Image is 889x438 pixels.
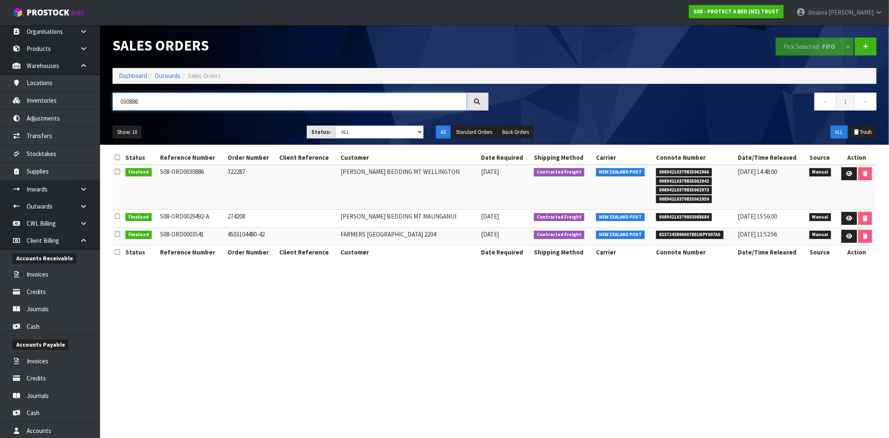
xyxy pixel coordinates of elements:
th: Shipping Method [532,245,594,259]
span: [DATE] [481,212,499,220]
td: 322287 [225,165,277,210]
td: 274208 [225,209,277,227]
strong: S08 - PROTECT A BED (NZ) TRUST [694,8,779,15]
th: Client Reference [277,151,338,164]
th: Order Number [225,245,277,259]
span: Finalised [125,213,152,222]
th: Reference Number [158,245,225,259]
th: Carrier [594,245,654,259]
span: Sales Orders [188,72,221,80]
span: 00894210379835062959 [656,195,712,204]
a: 1 [836,93,855,111]
button: Back Orders [498,126,533,139]
td: [PERSON_NAME] BEDDING MT WELLINGTON [338,165,479,210]
th: Connote Number [654,151,736,164]
th: Date/Time Released [736,245,807,259]
th: Customer [338,245,479,259]
span: ProStock [27,7,69,18]
strong: FIFO [822,43,835,50]
span: 00894210379835062973 [656,186,712,194]
span: Manual [809,168,831,176]
img: cube-alt.png [13,7,23,18]
td: S08-ORD0029492-A [158,209,225,227]
button: All [436,126,451,139]
span: [DATE] [481,168,499,176]
a: Outwards [155,72,180,80]
span: NEW ZEALAND POST [596,168,645,176]
span: 00894210379803088684 [656,213,712,222]
a: → [854,93,876,111]
th: Source [807,151,837,164]
span: [DATE] 14:48:00 [738,168,777,176]
strong: Status: [311,128,331,136]
button: ALL [831,126,848,139]
th: Shipping Method [532,151,594,164]
span: 00894210379835062942 [656,177,712,186]
span: Accounts Payable [13,340,68,350]
th: Carrier [594,151,654,164]
th: Date Required [479,245,532,259]
th: Action [837,151,876,164]
th: Date/Time Released [736,151,807,164]
td: [PERSON_NAME] BEDDING MT MAUNGANUI [338,209,479,227]
span: Contracted Freight [534,213,584,222]
button: Trash [849,126,876,139]
input: Search sales orders [113,93,467,111]
td: S08-ORD0003541 [158,227,225,245]
button: Pick Selected -FIFO [776,38,843,55]
button: Standard Orders [451,126,497,139]
th: Source [807,245,837,259]
span: Finalised [125,168,152,176]
th: Status [123,245,158,259]
a: S08 - PROTECT A BED (NZ) TRUST [689,5,784,18]
span: [DATE] [481,230,499,238]
span: [DATE] 15:56:00 [738,212,777,220]
span: 8237243896007801NPY007AS [656,231,724,239]
span: Finalised [125,231,152,239]
span: Jimaima [807,8,827,16]
th: Connote Number [654,245,736,259]
th: Client Reference [277,245,338,259]
span: Manual [809,213,831,222]
th: Reference Number [158,151,225,164]
small: WMS [71,9,84,17]
span: Manual [809,231,831,239]
span: [DATE] 11:52:56 [738,230,777,238]
span: Contracted Freight [534,231,584,239]
th: Status [123,151,158,164]
th: Date Required [479,151,532,164]
nav: Page navigation [501,93,877,113]
span: 00894210379835062966 [656,168,712,176]
a: ← [814,93,836,111]
span: NEW ZEALAND POST [596,231,645,239]
span: NEW ZEALAND POST [596,213,645,222]
button: Show: 10 [113,126,142,139]
a: Dashboard [119,72,147,80]
td: 4503104480-42 [225,227,277,245]
h1: Sales Orders [113,38,488,53]
span: Contracted Freight [534,168,584,176]
td: FARMERS [GEOGRAPHIC_DATA] 2204 [338,227,479,245]
th: Order Number [225,151,277,164]
th: Action [837,245,876,259]
span: Accounts Receivable [13,253,76,264]
td: S08-ORD0030886 [158,165,225,210]
th: Customer [338,151,479,164]
span: [PERSON_NAME] [829,8,874,16]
